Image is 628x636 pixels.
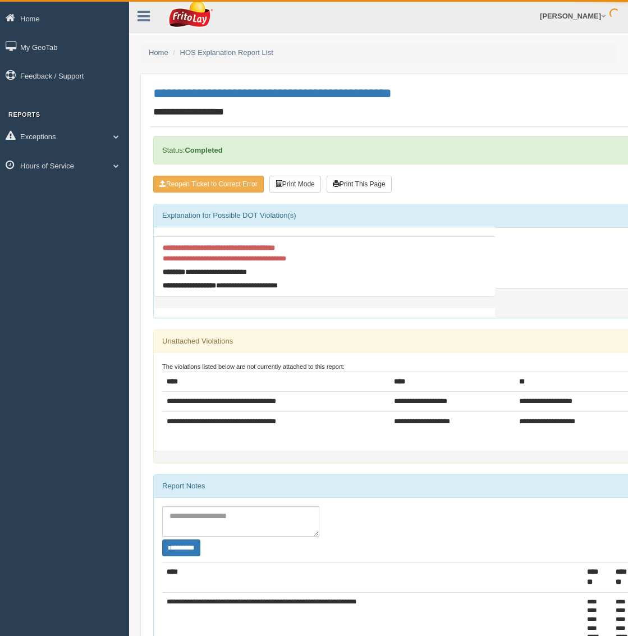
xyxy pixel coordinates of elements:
[269,176,321,193] button: Print Mode
[185,146,222,154] strong: Completed
[162,539,200,556] button: Change Filter Options
[149,48,168,57] a: Home
[162,363,345,370] small: The violations listed below are not currently attached to this report:
[180,48,273,57] a: HOS Explanation Report List
[327,176,392,193] button: Print This Page
[153,176,264,193] button: Reopen Ticket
